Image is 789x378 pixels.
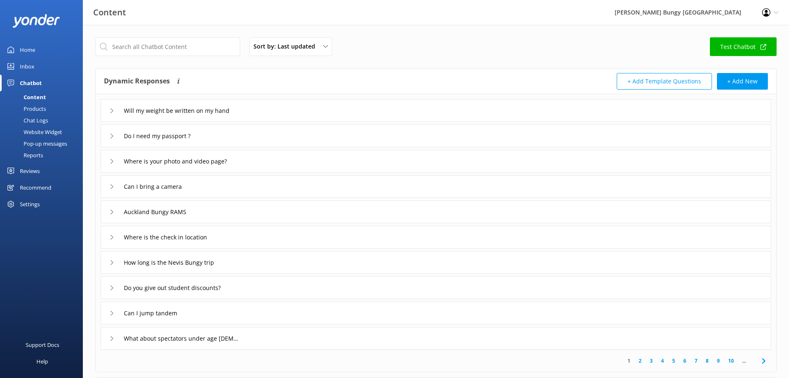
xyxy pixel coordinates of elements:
[635,357,646,365] a: 2
[5,91,46,103] div: Content
[5,126,62,138] div: Website Widget
[5,149,83,161] a: Reports
[623,357,635,365] a: 1
[668,357,679,365] a: 5
[5,91,83,103] a: Content
[12,14,60,28] img: yonder-white-logo.png
[717,73,768,90] button: + Add New
[20,41,35,58] div: Home
[93,6,126,19] h3: Content
[617,73,712,90] button: + Add Template Questions
[20,75,42,91] div: Chatbot
[713,357,724,365] a: 9
[5,138,83,149] a: Pop-up messages
[20,58,34,75] div: Inbox
[5,149,43,161] div: Reports
[253,42,320,51] span: Sort by: Last updated
[20,196,40,212] div: Settings
[646,357,657,365] a: 3
[36,353,48,370] div: Help
[738,357,750,365] span: ...
[26,337,59,353] div: Support Docs
[5,115,83,126] a: Chat Logs
[702,357,713,365] a: 8
[95,37,240,56] input: Search all Chatbot Content
[5,126,83,138] a: Website Widget
[657,357,668,365] a: 4
[710,37,777,56] a: Test Chatbot
[104,73,170,90] h4: Dynamic Responses
[20,163,40,179] div: Reviews
[5,103,83,115] a: Products
[5,103,46,115] div: Products
[679,357,690,365] a: 6
[690,357,702,365] a: 7
[5,115,48,126] div: Chat Logs
[20,179,51,196] div: Recommend
[724,357,738,365] a: 10
[5,138,67,149] div: Pop-up messages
